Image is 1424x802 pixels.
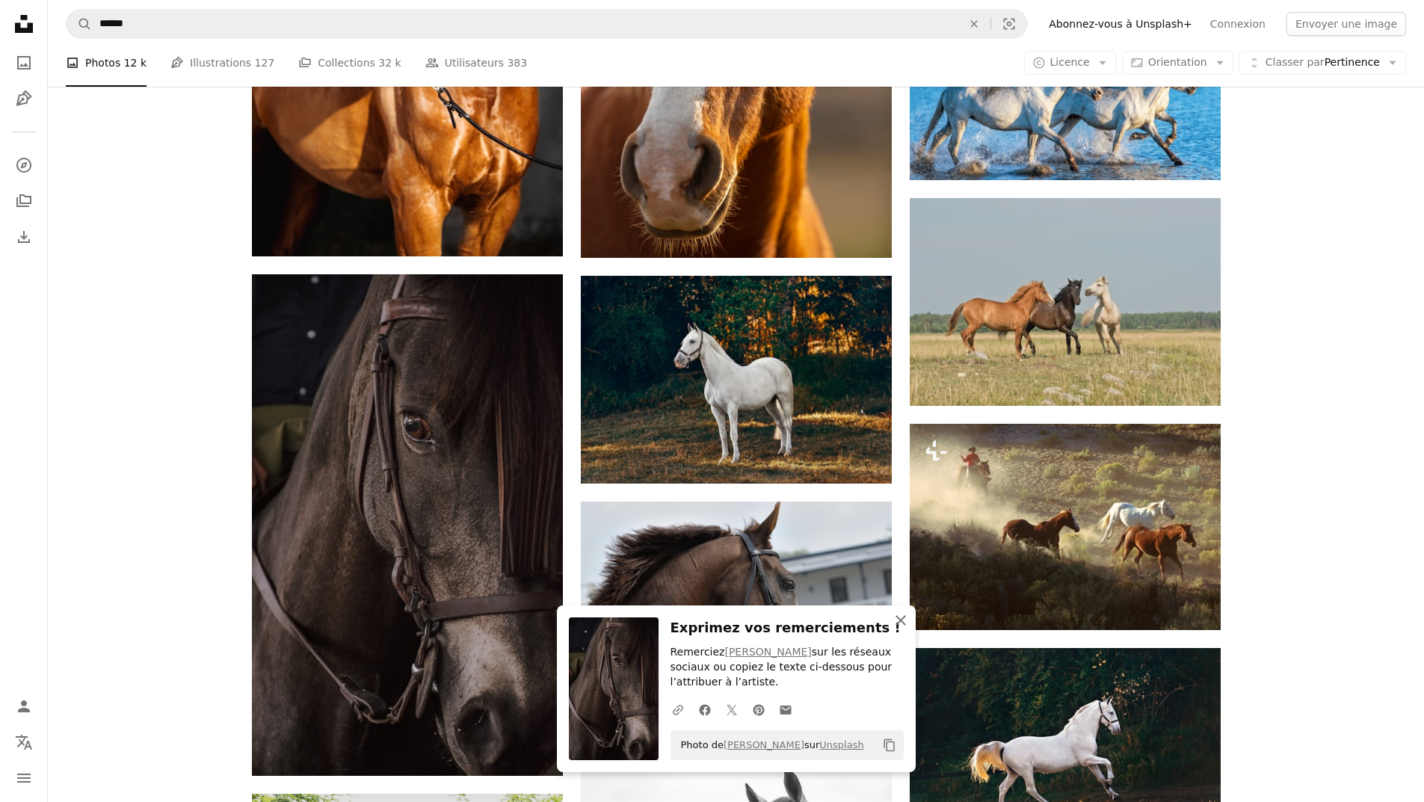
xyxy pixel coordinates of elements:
button: Classer parPertinence [1239,51,1406,75]
button: Licence [1024,51,1116,75]
a: [PERSON_NAME] [724,739,804,750]
a: Connexion [1201,12,1274,36]
a: cheval brun [252,518,563,531]
a: Collections 32 k [298,39,401,87]
a: Accueil — Unsplash [9,9,39,42]
button: Recherche de visuels [991,10,1027,38]
a: trois chevaux sur un sol vert [910,294,1221,308]
button: Orientation [1122,51,1233,75]
a: Connexion / S’inscrire [9,691,39,721]
a: Historique de téléchargement [9,222,39,252]
a: Partagez-leTwitter [718,694,745,724]
button: Envoyer une image [1286,12,1406,36]
a: Explorer [9,150,39,180]
a: [PERSON_NAME] [724,646,811,658]
a: un groupe de chevaux courant dans un champ [910,519,1221,533]
a: Abonnez-vous à Unsplash+ [1040,12,1201,36]
span: Licence [1050,56,1090,68]
a: Partager par mail [772,694,799,724]
button: Rechercher sur Unsplash [67,10,92,38]
a: Photos [9,48,39,78]
a: Partagez-lePinterest [745,694,772,724]
p: Remerciez sur les réseaux sociaux ou copiez le texte ci-dessous pour l’attribuer à l’artiste. [671,645,904,690]
a: Unsplash [819,739,863,750]
img: un groupe de chevaux courant dans un champ [910,424,1221,630]
img: cheval brun [252,274,563,776]
button: Copier dans le presse-papier [877,732,902,758]
span: Orientation [1148,56,1207,68]
button: Langue [9,727,39,757]
span: Photo de sur [674,733,864,757]
a: Collections [9,186,39,216]
button: Menu [9,763,39,793]
span: Classer par [1266,56,1325,68]
a: Illustrations [9,84,39,114]
a: cheval blanc sur la forêt [581,372,892,386]
span: 32 k [378,55,401,71]
img: cheval blanc sur la forêt [581,276,892,483]
a: cheval blanc courant sur un champ d’herbe [910,744,1221,758]
h3: Exprimez vos remerciements ! [671,617,904,639]
span: Pertinence [1266,55,1380,70]
span: 127 [255,55,275,71]
a: Utilisateurs 383 [425,39,528,87]
form: Rechercher des visuels sur tout le site [66,9,1028,39]
button: Effacer [958,10,990,38]
a: Partagez-leFacebook [691,694,718,724]
a: Illustrations 127 [170,39,274,87]
img: Mise au point sélective du cheval brun [581,502,892,744]
span: 383 [507,55,527,71]
a: Chevaux de Camargue blancs galopant sur l’eau. [910,76,1221,90]
img: trois chevaux sur un sol vert [910,198,1221,406]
